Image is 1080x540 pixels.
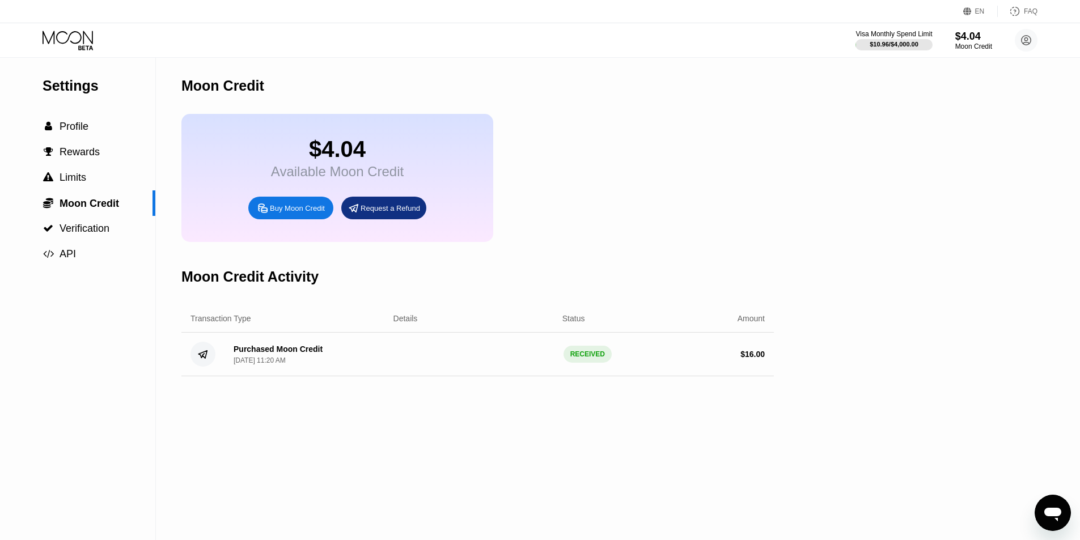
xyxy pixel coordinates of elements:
[43,121,54,131] div: 
[234,345,323,354] div: Purchased Moon Credit
[44,147,53,157] span: 
[60,146,100,158] span: Rewards
[963,6,998,17] div: EN
[60,248,76,260] span: API
[234,356,286,364] div: [DATE] 11:20 AM
[740,350,765,359] div: $ 16.00
[955,31,992,42] div: $4.04
[45,121,52,131] span: 
[955,31,992,50] div: $4.04Moon Credit
[43,223,54,233] div: 
[43,223,53,233] span: 
[855,30,932,50] div: Visa Monthly Spend Limit$10.96/$4,000.00
[271,137,404,162] div: $4.04
[564,346,612,363] div: RECEIVED
[181,269,319,285] div: Moon Credit Activity
[60,172,86,183] span: Limits
[341,197,426,219] div: Request a Refund
[870,41,918,48] div: $10.96 / $4,000.00
[43,249,54,259] span: 
[43,197,53,209] span: 
[1035,495,1071,531] iframe: Button to launch messaging window
[43,197,54,209] div: 
[60,198,119,209] span: Moon Credit
[738,314,765,323] div: Amount
[855,30,932,38] div: Visa Monthly Spend Limit
[43,172,53,182] span: 
[43,147,54,157] div: 
[270,203,325,213] div: Buy Moon Credit
[998,6,1037,17] div: FAQ
[393,314,418,323] div: Details
[60,223,109,234] span: Verification
[1024,7,1037,15] div: FAQ
[190,314,251,323] div: Transaction Type
[181,78,264,94] div: Moon Credit
[955,42,992,50] div: Moon Credit
[248,197,333,219] div: Buy Moon Credit
[43,172,54,182] div: 
[975,7,985,15] div: EN
[361,203,420,213] div: Request a Refund
[43,78,155,94] div: Settings
[271,164,404,180] div: Available Moon Credit
[562,314,585,323] div: Status
[60,121,88,132] span: Profile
